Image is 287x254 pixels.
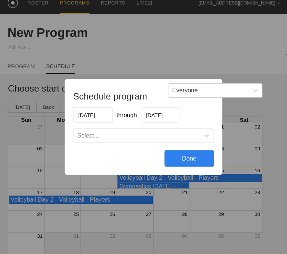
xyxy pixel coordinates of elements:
[141,107,181,123] input: End Date
[249,218,287,254] iframe: Chat Widget
[165,150,214,167] div: Done
[117,112,137,118] span: through
[77,132,99,139] div: Select...
[73,91,214,102] h1: Schedule program
[73,107,113,123] input: Start Date
[172,87,198,94] div: Everyone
